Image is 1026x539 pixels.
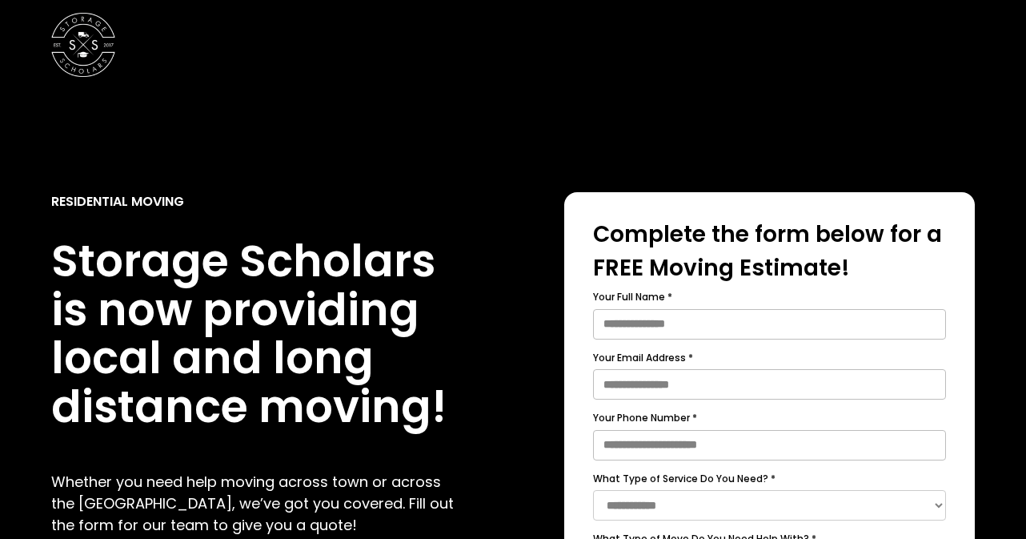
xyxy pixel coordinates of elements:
[593,218,946,285] div: Complete the form below for a FREE Moving Estimate!
[593,470,946,488] label: What Type of Service Do You Need? *
[51,13,115,77] img: Storage Scholars main logo
[593,288,946,306] label: Your Full Name *
[51,471,462,536] p: Whether you need help moving across town or across the [GEOGRAPHIC_DATA], we’ve got you covered. ...
[51,192,184,211] div: Residential Moving
[593,409,946,427] label: Your Phone Number *
[593,349,946,367] label: Your Email Address *
[51,237,462,431] h1: Storage Scholars is now providing local and long distance moving!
